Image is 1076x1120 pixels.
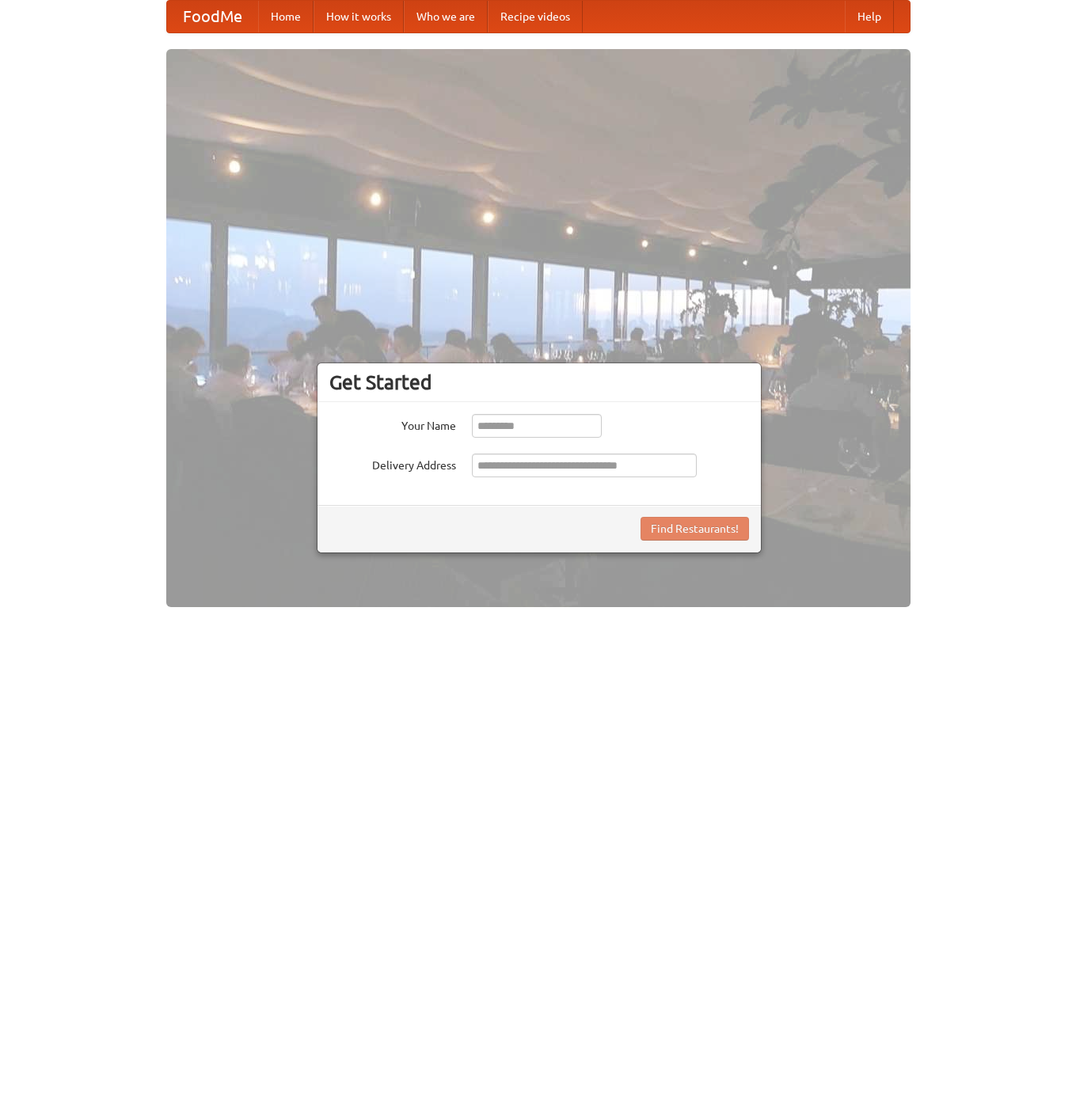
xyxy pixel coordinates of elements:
[845,1,894,32] a: Help
[488,1,583,32] a: Recipe videos
[329,454,456,473] label: Delivery Address
[641,517,749,541] button: Find Restaurants!
[329,414,456,434] label: Your Name
[404,1,488,32] a: Who we are
[167,1,258,32] a: FoodMe
[329,370,749,394] h3: Get Started
[258,1,314,32] a: Home
[314,1,404,32] a: How it works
